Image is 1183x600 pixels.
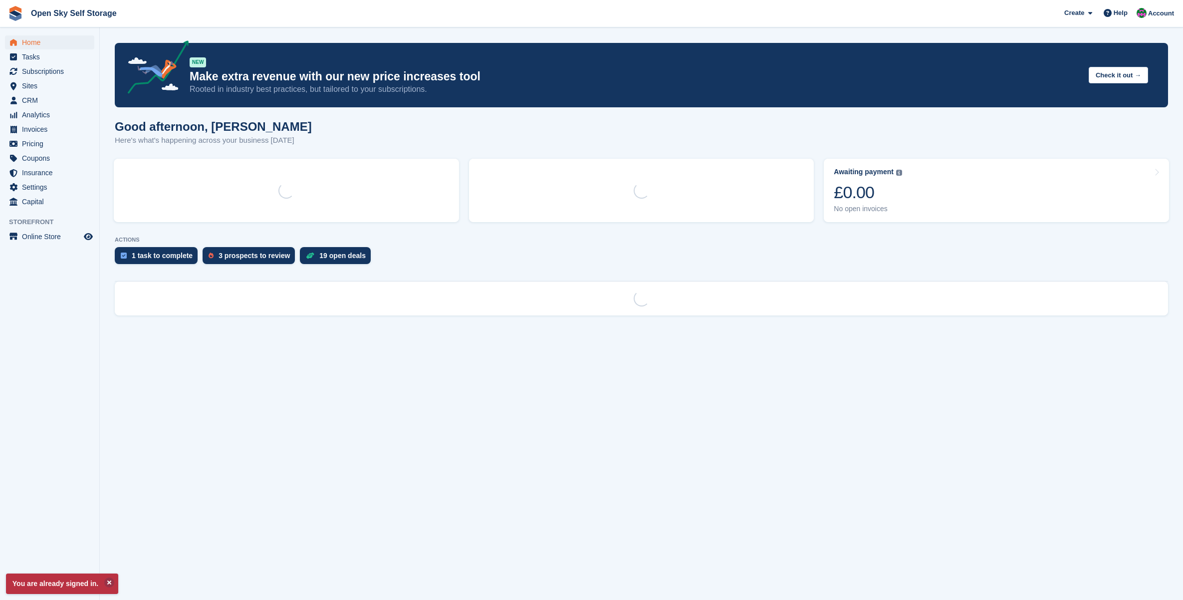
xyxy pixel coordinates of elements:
[121,253,127,259] img: task-75834270c22a3079a89374b754ae025e5fb1db73e45f91037f5363f120a921f8.svg
[5,122,94,136] a: menu
[22,180,82,194] span: Settings
[119,40,189,97] img: price-adjustments-announcement-icon-8257ccfd72463d97f412b2fc003d46551f7dbcb40ab6d574587a9cd5c0d94...
[5,79,94,93] a: menu
[306,252,314,259] img: deal-1b604bf984904fb50ccaf53a9ad4b4a5d6e5aea283cecdc64d6e3604feb123c2.svg
[300,247,376,269] a: 19 open deals
[1148,8,1174,18] span: Account
[209,253,214,259] img: prospect-51fa495bee0391a8d652442698ab0144808aea92771e9ea1ae160a38d050c398.svg
[8,6,23,21] img: stora-icon-8386f47178a22dfd0bd8f6a31ec36ba5ce8667c1dd55bd0f319d3a0aa187defe.svg
[1137,8,1147,18] img: Richard Baker
[5,195,94,209] a: menu
[5,230,94,244] a: menu
[834,182,902,203] div: £0.00
[5,151,94,165] a: menu
[9,217,99,227] span: Storefront
[22,151,82,165] span: Coupons
[82,231,94,243] a: Preview store
[22,108,82,122] span: Analytics
[1114,8,1128,18] span: Help
[115,237,1168,243] p: ACTIONS
[5,166,94,180] a: menu
[115,247,203,269] a: 1 task to complete
[5,180,94,194] a: menu
[22,122,82,136] span: Invoices
[5,108,94,122] a: menu
[22,137,82,151] span: Pricing
[115,135,312,146] p: Here's what's happening across your business [DATE]
[22,93,82,107] span: CRM
[1089,67,1148,83] button: Check it out →
[824,159,1169,222] a: Awaiting payment £0.00 No open invoices
[22,166,82,180] span: Insurance
[190,84,1081,95] p: Rooted in industry best practices, but tailored to your subscriptions.
[5,64,94,78] a: menu
[22,230,82,244] span: Online Store
[190,69,1081,84] p: Make extra revenue with our new price increases tool
[5,50,94,64] a: menu
[190,57,206,67] div: NEW
[22,195,82,209] span: Capital
[896,170,902,176] img: icon-info-grey-7440780725fd019a000dd9b08b2336e03edf1995a4989e88bcd33f0948082b44.svg
[834,168,894,176] div: Awaiting payment
[22,64,82,78] span: Subscriptions
[219,252,290,260] div: 3 prospects to review
[115,120,312,133] h1: Good afternoon, [PERSON_NAME]
[1064,8,1084,18] span: Create
[22,35,82,49] span: Home
[319,252,366,260] div: 19 open deals
[5,35,94,49] a: menu
[5,93,94,107] a: menu
[5,137,94,151] a: menu
[132,252,193,260] div: 1 task to complete
[27,5,121,21] a: Open Sky Self Storage
[203,247,300,269] a: 3 prospects to review
[834,205,902,213] div: No open invoices
[6,574,118,594] p: You are already signed in.
[22,79,82,93] span: Sites
[22,50,82,64] span: Tasks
